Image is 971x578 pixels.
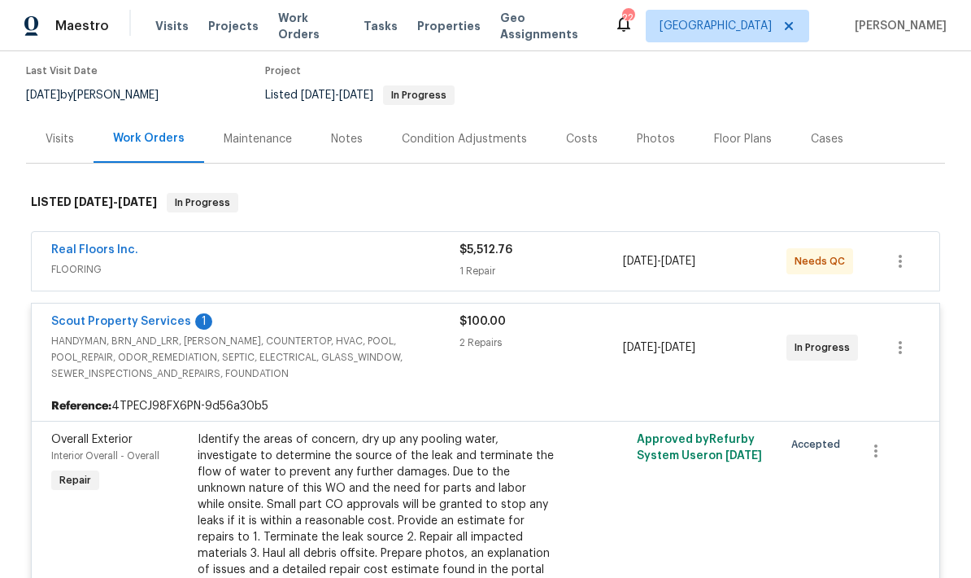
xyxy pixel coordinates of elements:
[74,196,157,208] span: -
[168,195,237,211] span: In Progress
[278,10,344,42] span: Work Orders
[795,253,851,269] span: Needs QC
[32,392,939,421] div: 4TPECJ98FX6PN-9d56a30b5
[500,10,594,42] span: Geo Assignments
[459,244,512,256] span: $5,512.76
[53,472,98,488] span: Repair
[364,20,398,32] span: Tasks
[714,131,772,147] div: Floor Plans
[26,66,98,76] span: Last Visit Date
[51,434,133,445] span: Overall Exterior
[623,339,695,356] span: -
[637,434,762,462] span: Approved by Refurby System User on
[51,261,459,278] span: FLOORING
[195,313,212,330] div: 1
[55,18,109,34] span: Maestro
[459,263,623,279] div: 1 Repair
[265,66,301,76] span: Project
[725,450,762,462] span: [DATE]
[51,244,138,256] a: Real Floors Inc.
[566,131,598,147] div: Costs
[339,90,373,101] span: [DATE]
[208,18,259,34] span: Projects
[224,131,292,147] div: Maintenance
[51,398,111,414] b: Reference:
[795,339,856,356] span: In Progress
[31,193,157,212] h6: LISTED
[661,256,695,267] span: [DATE]
[811,131,843,147] div: Cases
[301,90,373,101] span: -
[51,316,191,327] a: Scout Property Services
[402,131,527,147] div: Condition Adjustments
[623,256,657,267] span: [DATE]
[459,335,623,351] div: 2 Repairs
[623,253,695,269] span: -
[51,333,459,382] span: HANDYMAN, BRN_AND_LRR, [PERSON_NAME], COUNTERTOP, HVAC, POOL, POOL_REPAIR, ODOR_REMEDIATION, SEPT...
[623,342,657,353] span: [DATE]
[385,90,453,100] span: In Progress
[637,131,675,147] div: Photos
[417,18,481,34] span: Properties
[51,451,159,461] span: Interior Overall - Overall
[265,90,455,101] span: Listed
[113,130,185,147] div: Work Orders
[622,10,634,26] div: 22
[118,196,157,208] span: [DATE]
[74,196,113,208] span: [DATE]
[661,342,695,353] span: [DATE]
[26,177,945,229] div: LISTED [DATE]-[DATE]In Progress
[46,131,74,147] div: Visits
[26,85,178,105] div: by [PERSON_NAME]
[301,90,335,101] span: [DATE]
[848,18,947,34] span: [PERSON_NAME]
[660,18,772,34] span: [GEOGRAPHIC_DATA]
[791,436,847,453] span: Accepted
[331,131,363,147] div: Notes
[26,90,60,101] span: [DATE]
[459,316,506,327] span: $100.00
[155,18,189,34] span: Visits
